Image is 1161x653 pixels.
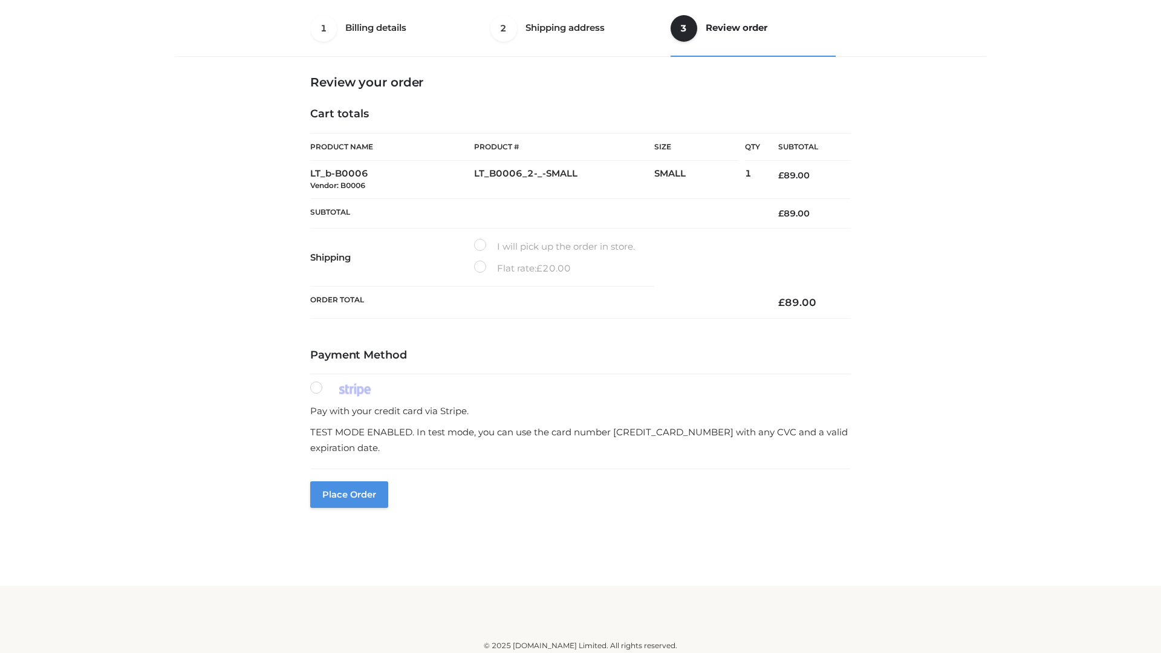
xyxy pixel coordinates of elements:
th: Order Total [310,287,760,319]
bdi: 89.00 [778,296,816,308]
th: Subtotal [310,198,760,228]
div: © 2025 [DOMAIN_NAME] Limited. All rights reserved. [180,640,981,652]
label: Flat rate: [474,261,571,276]
h3: Review your order [310,75,851,89]
td: LT_b-B0006 [310,161,474,199]
label: I will pick up the order in store. [474,239,635,255]
td: 1 [745,161,760,199]
th: Subtotal [760,134,851,161]
td: LT_B0006_2-_-SMALL [474,161,654,199]
th: Shipping [310,229,474,287]
th: Product Name [310,133,474,161]
bdi: 89.00 [778,208,810,219]
span: £ [778,296,785,308]
p: TEST MODE ENABLED. In test mode, you can use the card number [CREDIT_CARD_NUMBER] with any CVC an... [310,424,851,455]
td: SMALL [654,161,745,199]
button: Place order [310,481,388,508]
h4: Cart totals [310,108,851,121]
small: Vendor: B0006 [310,181,365,190]
h4: Payment Method [310,349,851,362]
th: Product # [474,133,654,161]
th: Qty [745,133,760,161]
span: £ [778,208,784,219]
bdi: 89.00 [778,170,810,181]
th: Size [654,134,739,161]
bdi: 20.00 [536,262,571,274]
span: £ [778,170,784,181]
span: £ [536,262,542,274]
p: Pay with your credit card via Stripe. [310,403,851,419]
